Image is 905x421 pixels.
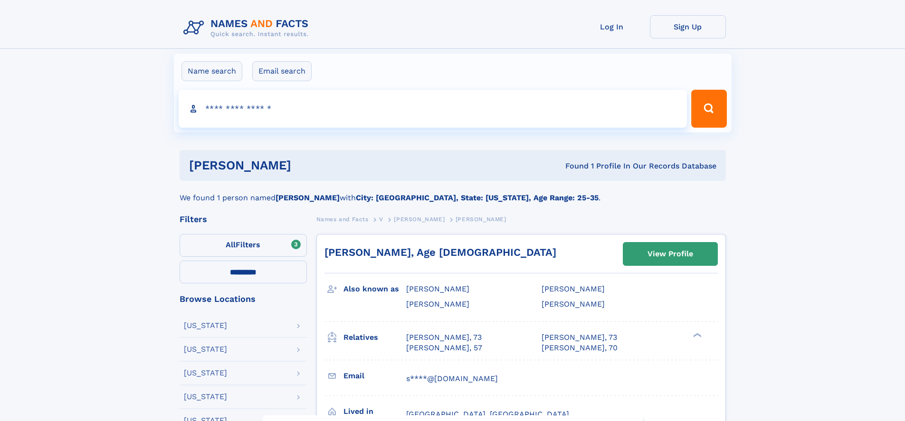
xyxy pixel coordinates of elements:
[542,332,617,343] a: [PERSON_NAME], 73
[184,369,227,377] div: [US_STATE]
[252,61,312,81] label: Email search
[623,243,717,265] a: View Profile
[276,193,340,202] b: [PERSON_NAME]
[184,393,227,401] div: [US_STATE]
[406,332,482,343] a: [PERSON_NAME], 73
[691,90,726,128] button: Search Button
[343,329,406,346] h3: Relatives
[542,284,605,293] span: [PERSON_NAME]
[184,346,227,353] div: [US_STATE]
[180,15,316,41] img: Logo Names and Facts
[394,216,445,223] span: [PERSON_NAME]
[316,213,369,225] a: Names and Facts
[343,281,406,297] h3: Also known as
[181,61,242,81] label: Name search
[394,213,445,225] a: [PERSON_NAME]
[179,90,687,128] input: search input
[379,216,383,223] span: V
[180,234,307,257] label: Filters
[324,246,556,258] a: [PERSON_NAME], Age [DEMOGRAPHIC_DATA]
[574,15,650,38] a: Log In
[189,159,429,171] h1: [PERSON_NAME]
[184,322,227,329] div: [US_STATE]
[343,403,406,420] h3: Lived in
[406,410,569,419] span: [GEOGRAPHIC_DATA], [GEOGRAPHIC_DATA]
[226,240,236,249] span: All
[456,216,506,223] span: [PERSON_NAME]
[428,161,716,171] div: Found 1 Profile In Our Records Database
[406,299,469,309] span: [PERSON_NAME]
[648,243,693,265] div: View Profile
[542,343,618,353] a: [PERSON_NAME], 70
[691,332,702,338] div: ❯
[343,368,406,384] h3: Email
[650,15,726,38] a: Sign Up
[406,284,469,293] span: [PERSON_NAME]
[180,181,726,204] div: We found 1 person named with .
[406,343,482,353] a: [PERSON_NAME], 57
[356,193,599,202] b: City: [GEOGRAPHIC_DATA], State: [US_STATE], Age Range: 25-35
[379,213,383,225] a: V
[542,299,605,309] span: [PERSON_NAME]
[180,295,307,303] div: Browse Locations
[180,215,307,224] div: Filters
